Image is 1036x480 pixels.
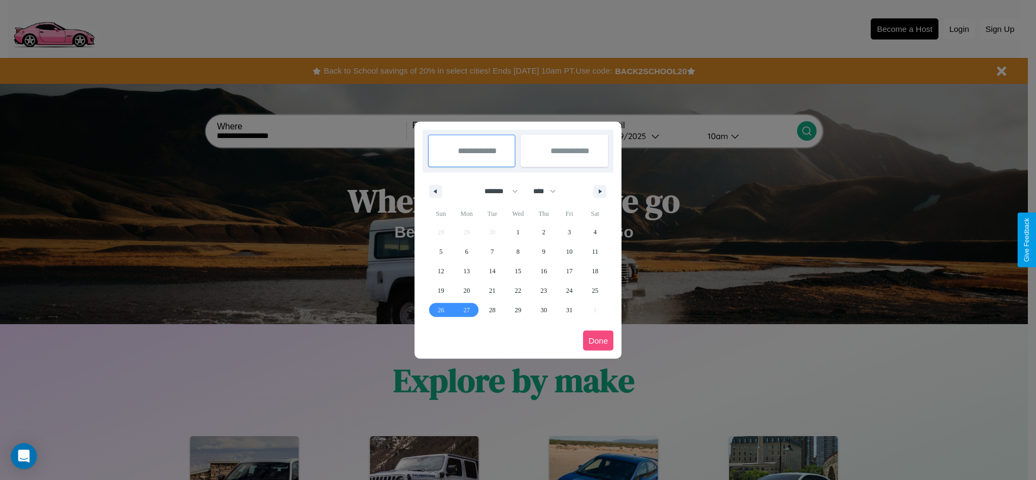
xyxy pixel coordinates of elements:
span: 9 [542,242,545,261]
span: Sat [582,205,608,222]
button: 28 [480,300,505,320]
button: 23 [531,281,556,300]
span: 20 [463,281,470,300]
button: 24 [556,281,582,300]
span: 11 [592,242,598,261]
button: 3 [556,222,582,242]
span: 8 [516,242,520,261]
span: Tue [480,205,505,222]
button: 9 [531,242,556,261]
button: 19 [428,281,454,300]
span: 25 [592,281,598,300]
span: 23 [540,281,547,300]
button: 30 [531,300,556,320]
button: 29 [505,300,530,320]
span: 24 [566,281,573,300]
button: 5 [428,242,454,261]
button: 11 [582,242,608,261]
span: Fri [556,205,582,222]
button: 12 [428,261,454,281]
span: 1 [516,222,520,242]
span: 28 [489,300,496,320]
button: 25 [582,281,608,300]
span: 12 [438,261,444,281]
span: 4 [593,222,597,242]
button: 13 [454,261,479,281]
span: 5 [439,242,443,261]
button: 22 [505,281,530,300]
button: 21 [480,281,505,300]
span: 2 [542,222,545,242]
button: 18 [582,261,608,281]
span: 18 [592,261,598,281]
button: 20 [454,281,479,300]
span: Wed [505,205,530,222]
span: 6 [465,242,468,261]
span: Thu [531,205,556,222]
button: 4 [582,222,608,242]
button: 17 [556,261,582,281]
button: 26 [428,300,454,320]
span: 22 [515,281,521,300]
button: 31 [556,300,582,320]
button: 10 [556,242,582,261]
button: Done [583,331,613,351]
button: 16 [531,261,556,281]
button: 8 [505,242,530,261]
button: 1 [505,222,530,242]
div: Give Feedback [1023,218,1031,262]
span: 3 [568,222,571,242]
span: 14 [489,261,496,281]
button: 27 [454,300,479,320]
span: 26 [438,300,444,320]
span: 10 [566,242,573,261]
span: 27 [463,300,470,320]
button: 14 [480,261,505,281]
button: 15 [505,261,530,281]
button: 2 [531,222,556,242]
span: 7 [491,242,494,261]
span: 30 [540,300,547,320]
span: 15 [515,261,521,281]
span: 19 [438,281,444,300]
button: 7 [480,242,505,261]
button: 6 [454,242,479,261]
span: 13 [463,261,470,281]
div: Open Intercom Messenger [11,443,37,469]
span: 21 [489,281,496,300]
span: 29 [515,300,521,320]
span: 17 [566,261,573,281]
span: Sun [428,205,454,222]
span: Mon [454,205,479,222]
span: 31 [566,300,573,320]
span: 16 [540,261,547,281]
